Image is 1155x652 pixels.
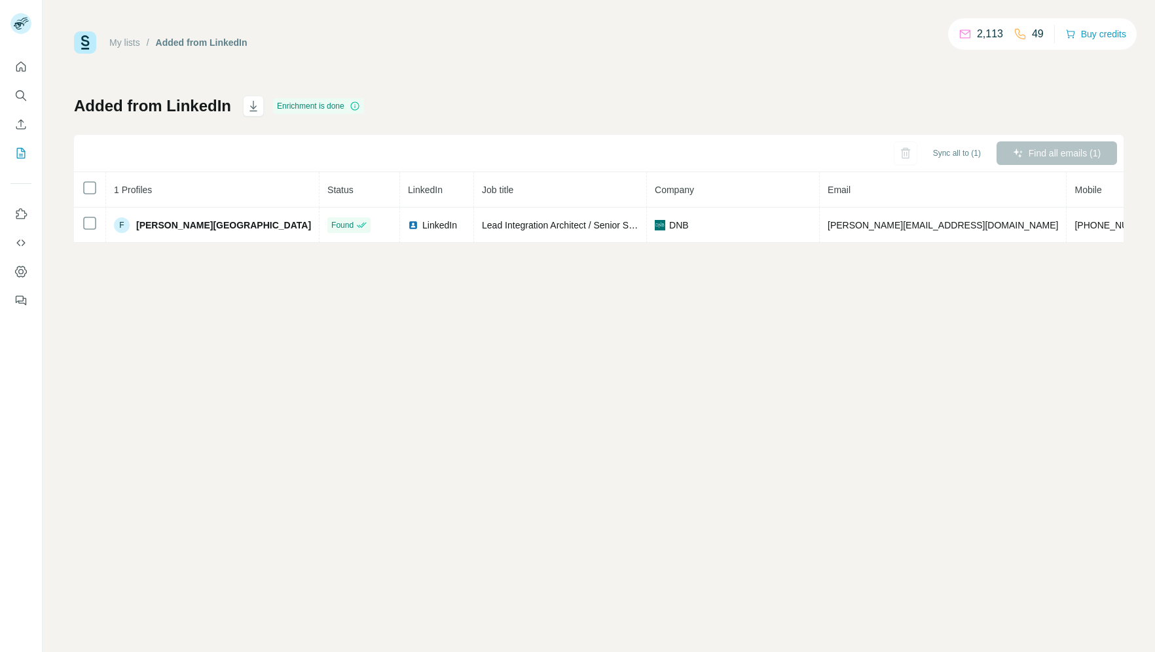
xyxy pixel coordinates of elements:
[1032,26,1044,42] p: 49
[408,220,418,230] img: LinkedIn logo
[482,185,513,195] span: Job title
[147,36,149,49] li: /
[669,219,689,232] span: DNB
[655,220,665,230] img: company-logo
[331,219,354,231] span: Found
[422,219,457,232] span: LinkedIn
[156,36,247,49] div: Added from LinkedIn
[408,185,443,195] span: LinkedIn
[1074,185,1101,195] span: Mobile
[114,217,130,233] div: F
[74,31,96,54] img: Surfe Logo
[10,113,31,136] button: Enrich CSV
[977,26,1003,42] p: 2,113
[114,185,152,195] span: 1 Profiles
[924,143,990,163] button: Sync all to (1)
[933,147,981,159] span: Sync all to (1)
[327,185,354,195] span: Status
[828,185,851,195] span: Email
[136,219,311,232] span: [PERSON_NAME][GEOGRAPHIC_DATA]
[10,289,31,312] button: Feedback
[10,84,31,107] button: Search
[828,220,1058,230] span: [PERSON_NAME][EMAIL_ADDRESS][DOMAIN_NAME]
[655,185,694,195] span: Company
[10,231,31,255] button: Use Surfe API
[10,260,31,283] button: Dashboard
[10,202,31,226] button: Use Surfe on LinkedIn
[74,96,231,117] h1: Added from LinkedIn
[482,220,759,230] span: Lead Integration Architect / Senior Subject Matter Expert: Integration
[109,37,140,48] a: My lists
[10,55,31,79] button: Quick start
[1065,25,1126,43] button: Buy credits
[10,141,31,165] button: My lists
[273,98,364,114] div: Enrichment is done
